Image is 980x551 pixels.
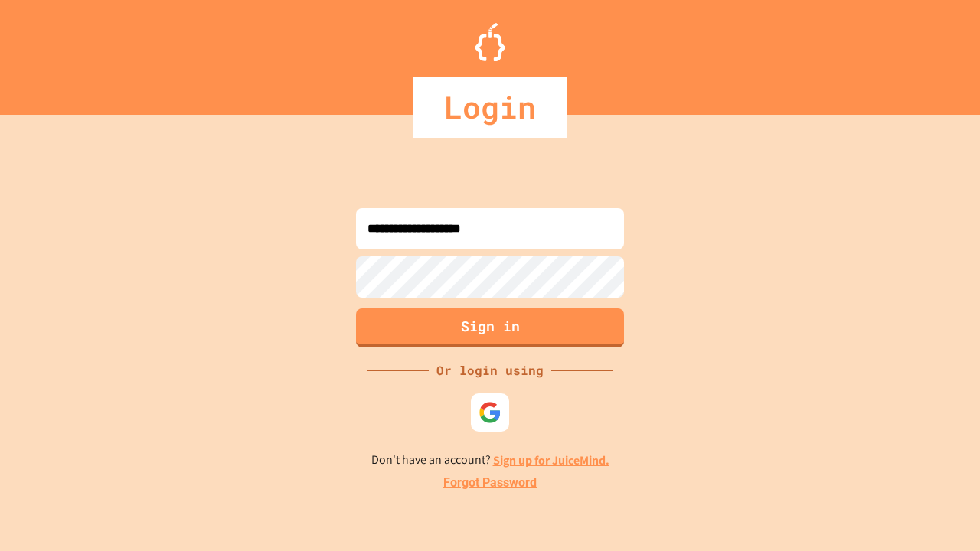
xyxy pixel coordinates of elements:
img: Logo.svg [475,23,505,61]
button: Sign in [356,308,624,347]
p: Don't have an account? [371,451,609,470]
a: Forgot Password [443,474,537,492]
img: google-icon.svg [479,401,501,424]
div: Login [413,77,567,138]
div: Or login using [429,361,551,380]
a: Sign up for JuiceMind. [493,452,609,468]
